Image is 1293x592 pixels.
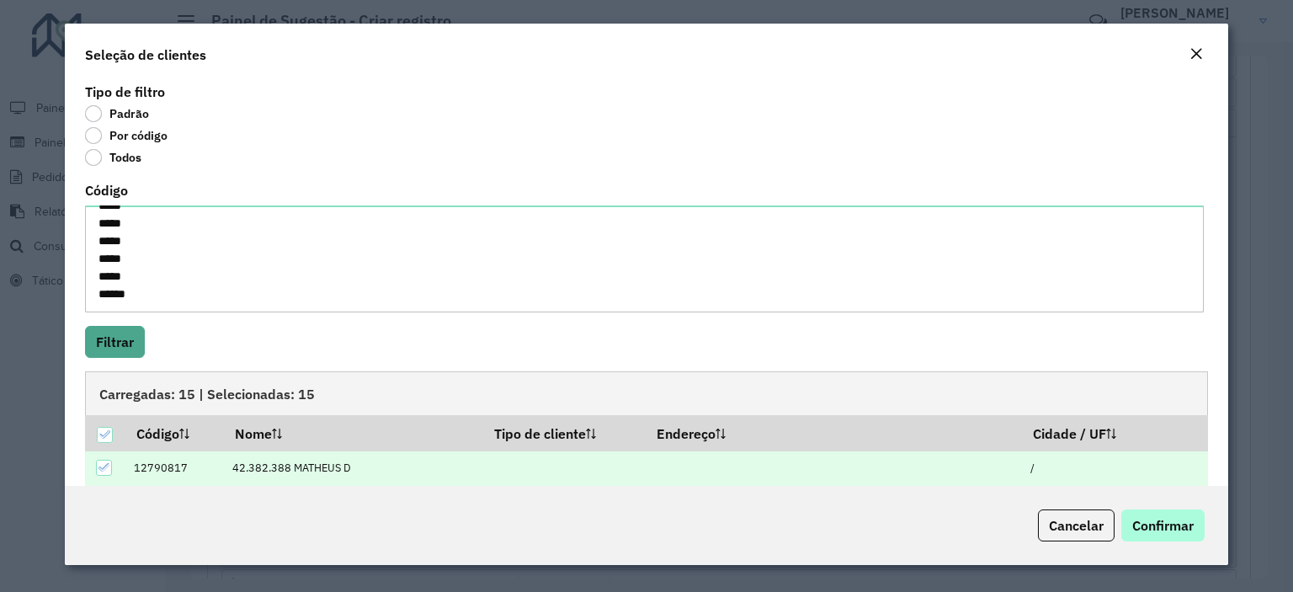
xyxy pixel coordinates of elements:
th: Nome [223,415,482,451]
td: SAO [PERSON_NAME] / SP [1021,485,1208,520]
button: Cancelar [1038,509,1115,541]
label: Padrão [85,105,149,122]
td: 48.927.409 [PERSON_NAME] [223,485,482,520]
td: 42.382.388 MATHEUS D [223,451,482,486]
th: Código [125,415,223,451]
span: Confirmar [1132,517,1194,534]
button: Close [1184,44,1208,66]
label: Código [85,180,128,200]
button: Filtrar [85,326,145,358]
div: Carregadas: 15 | Selecionadas: 15 [85,371,1208,415]
th: Tipo de cliente [483,415,645,451]
label: Todos [85,149,141,166]
em: Fechar [1189,47,1203,61]
button: Confirmar [1121,509,1205,541]
td: / [1021,451,1208,486]
td: 12790817 [125,451,223,486]
td: [PERSON_NAME] [PERSON_NAME] [PERSON_NAME] 360 [645,485,1021,520]
th: Cidade / UF [1021,415,1208,451]
h4: Seleção de clientes [85,45,206,65]
label: Por código [85,127,168,144]
td: 12789632 [125,485,223,520]
label: Tipo de filtro [85,82,165,102]
th: Endereço [645,415,1021,451]
span: Cancelar [1049,517,1104,534]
